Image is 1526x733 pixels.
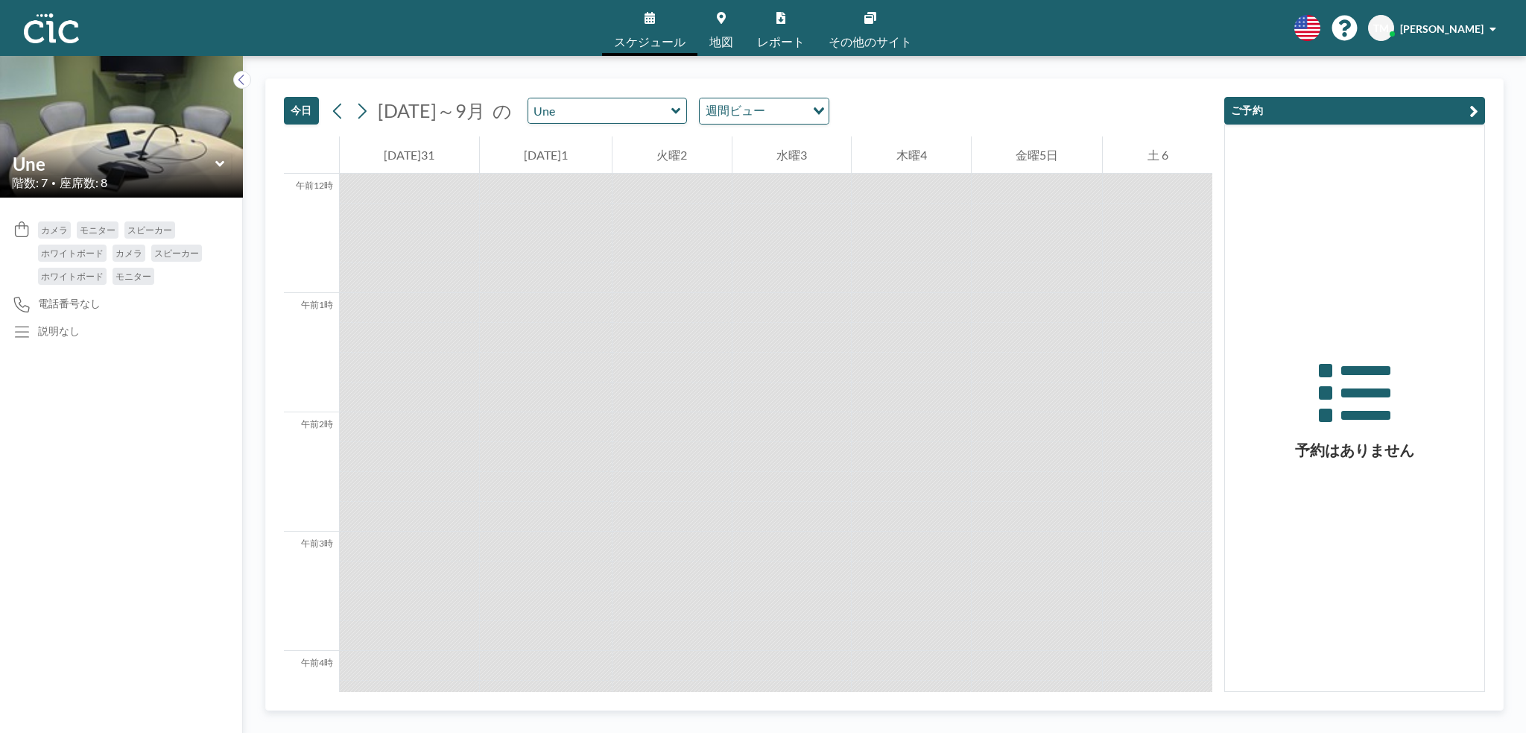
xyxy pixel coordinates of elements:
[1295,441,1414,459] font: 予約はありません
[301,418,333,430] font: 午前2時
[757,34,805,48] font: レポート
[378,99,485,122] font: [DATE]～9月
[493,99,512,122] font: の
[284,97,319,125] button: 今日
[770,101,804,121] input: オプションを検索
[829,34,912,48] font: その他のサイト
[1147,148,1168,162] font: 土 6
[1016,148,1058,162] font: 金曜5日
[776,148,807,162] font: 水曜3
[656,148,687,162] font: 火曜2
[12,175,48,189] font: 階数: 7
[524,148,568,162] font: [DATE]1
[60,175,107,189] font: 座席数: 8
[1224,97,1485,125] button: ご予約
[41,271,104,282] font: ホワイトボード
[384,148,434,162] font: [DATE]31
[301,657,333,668] font: 午前4時
[896,148,927,162] font: 木曜4
[24,13,79,43] img: 組織ロゴ
[154,248,199,259] font: スピーカー
[706,103,765,117] font: 週間ビュー
[528,98,671,123] input: ウネ
[13,153,215,174] input: ウネ
[1400,22,1484,35] font: [PERSON_NAME]
[296,180,333,191] font: 午前12時
[1373,22,1389,34] font: TM
[80,224,115,236] font: モニター
[38,324,80,337] font: 説明なし
[115,248,142,259] font: カメラ
[41,224,68,236] font: カメラ
[709,34,733,48] font: 地図
[301,538,333,549] font: 午前3時
[301,299,333,310] font: 午前1時
[41,248,104,259] font: ホワイトボード
[127,224,172,236] font: スピーカー
[700,98,829,124] div: オプションを検索
[38,297,101,309] font: 電話番号なし
[51,178,56,187] font: •
[614,34,686,48] font: スケジュール
[1231,104,1263,116] font: ご予約
[291,104,312,116] font: 今日
[115,271,151,282] font: モニター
